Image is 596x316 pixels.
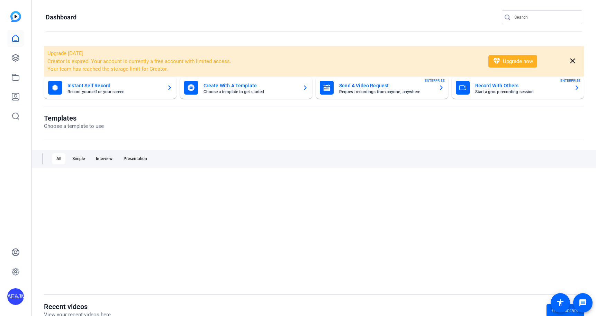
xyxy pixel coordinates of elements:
mat-icon: diamond [493,57,501,65]
h1: Dashboard [46,13,76,21]
div: Presentation [119,153,151,164]
mat-card-subtitle: Choose a template to get started [204,90,297,94]
mat-card-subtitle: Start a group recording session [475,90,569,94]
li: Creator is expired. Your account is currently a free account with limited access. [47,58,479,65]
h1: Recent videos [44,302,111,311]
div: Interview [92,153,117,164]
p: Choose a template to use [44,122,104,130]
button: Upgrade now [488,55,537,68]
button: Instant Self RecordRecord yourself or your screen [44,77,177,99]
h1: Templates [44,114,104,122]
div: AE&JMLDBRP [7,288,24,305]
mat-icon: accessibility [556,299,565,307]
mat-card-title: Send A Video Request [339,81,433,90]
div: Simple [68,153,89,164]
mat-icon: close [568,57,577,65]
button: Create With A TemplateChoose a template to get started [180,77,313,99]
span: ENTERPRISE [425,78,445,83]
mat-card-title: Record With Others [475,81,569,90]
button: Record With OthersStart a group recording sessionENTERPRISE [452,77,584,99]
button: Send A Video RequestRequest recordings from anyone, anywhereENTERPRISE [316,77,448,99]
mat-card-title: Create With A Template [204,81,297,90]
input: Search [514,13,577,21]
span: Upgrade [DATE] [47,50,83,56]
mat-card-title: Instant Self Record [67,81,161,90]
span: ENTERPRISE [560,78,580,83]
img: blue-gradient.svg [10,11,21,22]
li: Your team has reached the storage limit for Creator. [47,65,479,73]
div: All [52,153,65,164]
mat-card-subtitle: Record yourself or your screen [67,90,161,94]
mat-card-subtitle: Request recordings from anyone, anywhere [339,90,433,94]
mat-icon: message [579,299,587,307]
